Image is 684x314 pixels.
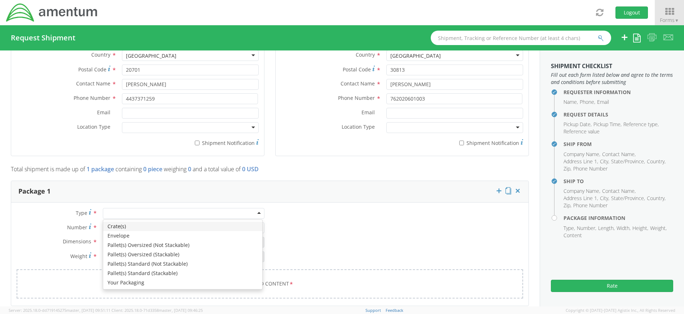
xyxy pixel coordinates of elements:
[356,51,375,58] span: Country
[564,158,598,165] li: Address Line 1
[9,308,110,313] span: Server: 2025.18.0-dd719145275
[564,215,673,221] h4: Package Information
[343,66,371,73] span: Postal Code
[11,34,75,42] h4: Request Shipment
[564,225,575,232] li: Type
[97,109,110,116] span: Email
[103,231,262,240] div: Envelope
[564,232,582,239] li: Content
[63,238,91,245] span: Dimensions
[87,165,114,173] span: 1 package
[103,269,262,278] div: Pallet(s) Standard (Stackable)
[76,80,110,87] span: Contact Name
[632,225,648,232] li: Height
[159,308,203,313] span: master, [DATE] 09:46:25
[600,158,609,165] li: City
[611,158,645,165] li: State/Province
[74,94,110,101] span: Phone Number
[143,165,162,173] span: 0 piece
[103,278,262,287] div: Your Packaging
[564,187,600,195] li: Company Name
[459,141,464,145] input: Shipment Notification
[650,225,667,232] li: Weight
[365,308,381,313] a: Support
[67,224,87,231] span: Number
[17,269,523,298] a: Add Content
[600,195,609,202] li: City
[564,178,673,184] h4: Ship To
[103,259,262,269] div: Pallet(s) Standard (Not Stackable)
[341,80,375,87] span: Contact Name
[573,165,608,172] li: Phone Number
[623,121,659,128] li: Reference type
[551,71,673,86] span: Fill out each form listed below and agree to the terms and conditions before submitting
[675,17,679,23] span: ▼
[66,308,110,313] span: master, [DATE] 09:51:11
[564,128,600,135] li: Reference value
[5,3,98,23] img: dyn-intl-logo-049831509241104b2a82.png
[660,17,679,23] span: Forms
[615,6,648,19] button: Logout
[617,225,631,232] li: Width
[431,31,611,45] input: Shipment, Tracking or Reference Number (at least 4 chars)
[386,138,523,147] label: Shipment Notification
[597,98,609,106] li: Email
[188,165,191,173] span: 0
[103,240,262,250] div: Pallet(s) Oversized (Not Stackable)
[91,51,110,58] span: Country
[564,112,673,117] h4: Request Details
[77,123,110,130] span: Location Type
[647,195,666,202] li: Country
[78,66,106,73] span: Postal Code
[126,52,176,59] div: [GEOGRAPHIC_DATA]
[103,222,262,231] div: Crate(s)
[342,123,375,130] span: Location Type
[390,52,441,59] div: [GEOGRAPHIC_DATA]
[18,188,51,195] h3: Package 1
[602,151,636,158] li: Contact Name
[551,280,673,292] button: Rate
[70,253,87,260] span: Weight
[577,225,596,232] li: Number
[551,63,673,70] h3: Shipment Checklist
[361,109,375,116] span: Email
[593,121,622,128] li: Pickup Time
[564,195,598,202] li: Address Line 1
[564,121,592,128] li: Pickup Date
[564,202,571,209] li: Zip
[611,195,645,202] li: State/Province
[564,98,578,106] li: Name
[242,165,259,173] span: 0 USD
[103,250,262,259] div: Pallet(s) Oversized (Stackable)
[564,141,673,147] h4: Ship From
[111,308,203,313] span: Client: 2025.18.0-71d3358
[564,89,673,95] h4: Requester Information
[338,94,375,101] span: Phone Number
[598,225,615,232] li: Length
[647,158,666,165] li: Country
[573,202,608,209] li: Phone Number
[195,141,199,145] input: Shipment Notification
[580,98,595,106] li: Phone
[386,308,403,313] a: Feedback
[564,151,600,158] li: Company Name
[122,138,259,147] label: Shipment Notification
[11,165,529,177] p: Total shipment is made up of containing weighing and a total value of
[602,187,636,195] li: Contact Name
[76,209,87,216] span: Type
[564,165,571,172] li: Zip
[566,308,675,313] span: Copyright © [DATE]-[DATE] Agistix Inc., All Rights Reserved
